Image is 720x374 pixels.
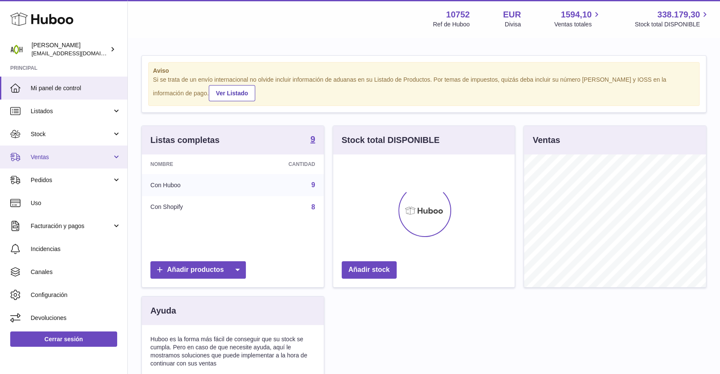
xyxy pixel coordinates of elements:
[142,154,239,174] th: Nombre
[342,261,397,279] a: Añadir stock
[505,20,521,29] div: Divisa
[32,41,108,57] div: [PERSON_NAME]
[657,9,700,20] span: 338.179,30
[31,245,121,253] span: Incidencias
[554,20,602,29] span: Ventas totales
[150,134,219,146] h3: Listas completas
[503,9,521,20] strong: EUR
[150,261,246,279] a: Añadir productos
[342,134,440,146] h3: Stock total DISPONIBLE
[239,154,324,174] th: Cantidad
[554,9,602,29] a: 1594,10 Ventas totales
[31,314,121,322] span: Devoluciones
[446,9,470,20] strong: 10752
[31,176,112,184] span: Pedidos
[10,43,23,56] img: info@adaptohealue.com
[311,135,315,145] a: 9
[31,153,112,161] span: Ventas
[31,291,121,299] span: Configuración
[311,203,315,211] a: 8
[533,134,560,146] h3: Ventas
[31,199,121,207] span: Uso
[635,9,710,29] a: 338.179,30 Stock total DISPONIBLE
[635,20,710,29] span: Stock total DISPONIBLE
[31,84,121,92] span: Mi panel de control
[561,9,591,20] span: 1594,10
[153,67,695,75] strong: Aviso
[31,130,112,138] span: Stock
[10,331,117,347] a: Cerrar sesión
[142,174,239,196] td: Con Huboo
[32,50,125,57] span: [EMAIL_ADDRESS][DOMAIN_NAME]
[209,85,255,101] a: Ver Listado
[31,107,112,115] span: Listados
[150,305,176,317] h3: Ayuda
[311,181,315,188] a: 9
[31,222,112,230] span: Facturación y pagos
[31,268,121,276] span: Canales
[311,135,315,143] strong: 9
[433,20,469,29] div: Ref de Huboo
[142,196,239,218] td: Con Shopify
[153,76,695,101] div: Si se trata de un envío internacional no olvide incluir información de aduanas en su Listado de P...
[150,335,315,368] p: Huboo es la forma más fácil de conseguir que su stock se cumpla. Pero en caso de que necesite ayu...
